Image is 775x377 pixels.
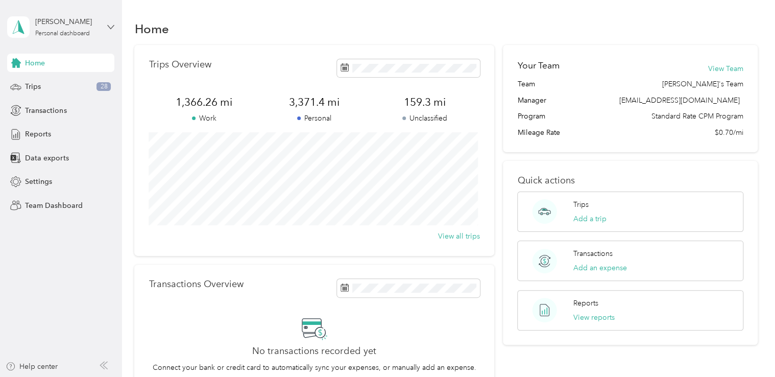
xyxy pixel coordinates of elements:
h2: No transactions recorded yet [252,346,376,357]
button: View reports [573,312,615,323]
button: Add an expense [573,263,627,273]
span: $0.70/mi [715,127,743,138]
p: Quick actions [517,175,743,186]
span: Team Dashboard [25,200,82,211]
span: Transactions [25,105,66,116]
span: Program [517,111,545,122]
button: View Team [708,63,743,74]
span: 28 [96,82,111,91]
p: Transactions [573,248,613,259]
button: View all trips [438,231,480,242]
span: [PERSON_NAME]'s Team [662,79,743,89]
span: Reports [25,129,51,139]
h1: Home [134,23,168,34]
p: Personal [259,113,370,124]
button: Help center [6,361,58,372]
span: Manager [517,95,546,106]
p: Transactions Overview [149,279,243,290]
span: Mileage Rate [517,127,560,138]
span: Settings [25,176,52,187]
p: Connect your bank or credit card to automatically sync your expenses, or manually add an expense. [153,362,476,373]
p: Trips [573,199,589,210]
span: Trips [25,81,41,92]
div: Personal dashboard [35,31,90,37]
p: Work [149,113,259,124]
p: Unclassified [370,113,480,124]
span: 1,366.26 mi [149,95,259,109]
span: Standard Rate CPM Program [651,111,743,122]
h2: Your Team [517,59,559,72]
span: [EMAIL_ADDRESS][DOMAIN_NAME] [619,96,740,105]
span: 3,371.4 mi [259,95,370,109]
span: Data exports [25,153,68,163]
p: Reports [573,298,598,309]
p: Trips Overview [149,59,211,70]
div: [PERSON_NAME] [35,16,99,27]
span: Home [25,58,45,68]
span: 159.3 mi [370,95,480,109]
iframe: Everlance-gr Chat Button Frame [718,320,775,377]
button: Add a trip [573,214,607,224]
span: Team [517,79,535,89]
